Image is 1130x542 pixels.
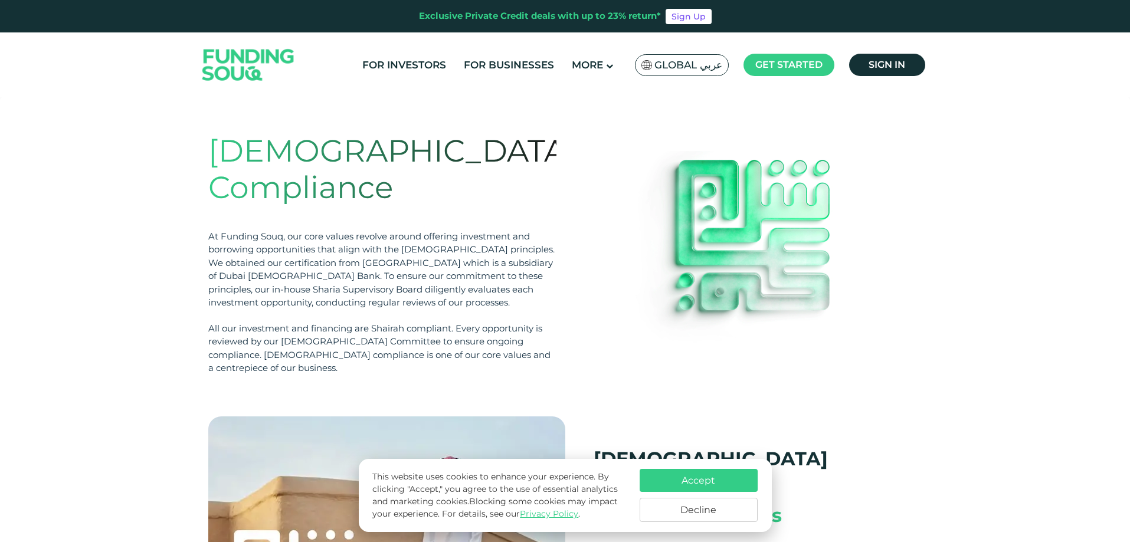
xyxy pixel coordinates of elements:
a: For Investors [359,55,449,75]
a: For Businesses [461,55,557,75]
h1: [DEMOGRAPHIC_DATA] Compliance [208,133,556,206]
span: More [572,59,603,71]
button: Decline [640,498,758,522]
img: SA Flag [641,60,652,70]
a: Privacy Policy [520,508,578,519]
div: At Funding Souq, our core values revolve around offering investment and borrowing opportunities t... [208,230,556,310]
div: [DEMOGRAPHIC_DATA] Compliance [594,445,894,501]
a: Sign Up [666,9,712,24]
button: Accept [640,469,758,492]
span: For details, see our . [442,508,580,519]
div: All our investment and financing are Shairah compliant. Every opportunity is reviewed by our [DEM... [208,322,556,375]
span: Get started [755,59,823,70]
p: This website uses cookies to enhance your experience. By clicking "Accept," you agree to the use ... [372,471,627,520]
img: shariah-banner [630,151,866,357]
div: Exclusive Private Credit deals with up to 23% return* [419,9,661,23]
a: Sign in [849,54,925,76]
img: Logo [191,35,306,95]
span: Global عربي [654,58,722,72]
span: Sign in [869,59,905,70]
span: Blocking some cookies may impact your experience. [372,496,618,519]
